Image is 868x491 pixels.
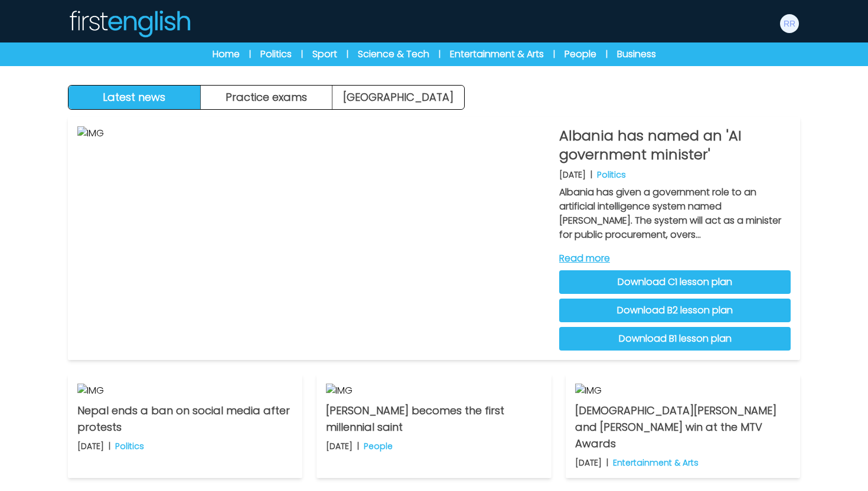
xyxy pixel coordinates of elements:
b: | [606,457,608,469]
p: [DATE] [559,169,586,181]
button: Latest news [68,86,201,109]
a: Sport [312,47,337,61]
a: IMG [PERSON_NAME] becomes the first millennial saint [DATE] | People [316,374,551,478]
p: People [364,440,393,452]
p: Politics [597,169,626,181]
p: Albania has named an 'AI government minister' [559,126,791,164]
span: | [301,48,303,60]
a: Read more [559,251,791,266]
p: Nepal ends a ban on social media after protests [77,402,293,436]
p: Albania has given a government role to an artificial intelligence system named [PERSON_NAME]. The... [559,185,791,242]
p: [DATE] [575,457,602,469]
img: robo robo [780,14,799,33]
img: IMG [575,384,791,398]
a: Politics [260,47,292,61]
p: [DATE] [326,440,353,452]
a: Business [617,47,656,61]
a: IMG Nepal ends a ban on social media after protests [DATE] | Politics [68,374,302,478]
img: IMG [77,384,293,398]
a: Download B2 lesson plan [559,299,791,322]
a: Home [213,47,240,61]
p: [PERSON_NAME] becomes the first millennial saint [326,402,541,436]
span: | [439,48,440,60]
img: IMG [77,126,550,351]
p: [DATE] [77,440,104,452]
p: Entertainment & Arts [613,457,699,469]
img: IMG [326,384,541,398]
a: Science & Tech [358,47,429,61]
b: | [357,440,359,452]
a: Download C1 lesson plan [559,270,791,294]
a: Download B1 lesson plan [559,327,791,351]
b: | [109,440,110,452]
span: | [347,48,348,60]
a: Entertainment & Arts [450,47,544,61]
button: Practice exams [201,86,333,109]
p: Politics [115,440,144,452]
span: | [606,48,608,60]
span: | [249,48,251,60]
p: [DEMOGRAPHIC_DATA][PERSON_NAME] and [PERSON_NAME] win at the MTV Awards [575,402,791,452]
a: [GEOGRAPHIC_DATA] [332,86,464,109]
span: | [553,48,555,60]
b: | [590,169,592,181]
img: Logo [68,9,191,38]
a: People [564,47,596,61]
a: IMG [DEMOGRAPHIC_DATA][PERSON_NAME] and [PERSON_NAME] win at the MTV Awards [DATE] | Entertainmen... [566,374,800,478]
